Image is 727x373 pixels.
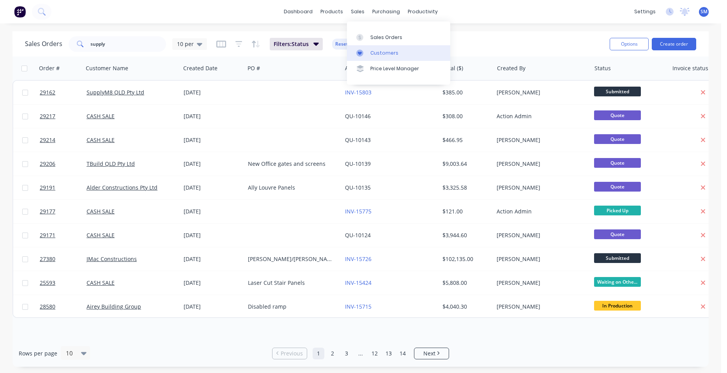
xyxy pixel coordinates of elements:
div: Ally Louvre Panels [248,184,334,192]
div: [PERSON_NAME] [497,279,583,287]
div: [DATE] [184,184,242,192]
div: Action Admin [497,112,583,120]
a: dashboard [280,6,317,18]
a: 29206 [40,152,87,176]
span: 29162 [40,89,55,96]
a: 29171 [40,224,87,247]
div: [DATE] [184,208,242,215]
span: SM [700,8,708,15]
span: 25593 [40,279,55,287]
div: Invoice status [672,64,708,72]
span: In Production [594,301,641,311]
span: Submitted [594,87,641,96]
div: New Office gates and screens [248,160,334,168]
a: SupplyM8 QLD Pty Ltd [87,89,144,96]
div: [DATE] [184,89,242,96]
span: 27380 [40,255,55,263]
a: INV-15726 [345,255,371,263]
span: Picked Up [594,206,641,215]
div: Sales Orders [370,34,402,41]
a: Page 2 [327,348,338,359]
span: 29171 [40,231,55,239]
span: Quote [594,110,641,120]
div: Laser Cut Stair Panels [248,279,334,287]
button: Filters:Status [270,38,323,50]
a: Price Level Manager [347,61,450,76]
div: [DATE] [184,160,242,168]
a: INV-15775 [345,208,371,215]
div: Created Date [183,64,218,72]
a: JMac Constructions [87,255,137,263]
a: QU-10139 [345,160,371,167]
input: Search... [90,36,166,52]
h1: Sales Orders [25,40,62,48]
a: 29162 [40,81,87,104]
div: Action Admin [497,208,583,215]
a: CASH SALE [87,208,115,215]
button: Options [610,38,649,50]
a: Next page [414,350,449,357]
div: $121.00 [442,208,488,215]
span: Rows per page [19,350,57,357]
div: Order # [39,64,60,72]
span: 29206 [40,160,55,168]
div: sales [347,6,368,18]
div: Accounting Order # [345,64,396,72]
a: 29214 [40,128,87,152]
div: [DATE] [184,231,242,239]
div: $3,325.58 [442,184,488,192]
a: QU-10135 [345,184,371,191]
div: Price Level Manager [370,65,419,72]
button: Reset [332,39,351,50]
a: Page 14 [397,348,409,359]
a: Previous page [272,350,307,357]
div: settings [630,6,660,18]
a: INV-15715 [345,303,371,310]
div: Status [594,64,611,72]
div: [PERSON_NAME] [497,89,583,96]
div: Total ($) [442,64,463,72]
div: [DATE] [184,112,242,120]
span: Quote [594,182,641,192]
span: 29217 [40,112,55,120]
div: [PERSON_NAME] [497,303,583,311]
span: 28580 [40,303,55,311]
a: Alder Constructions Pty Ltd [87,184,157,191]
a: Page 13 [383,348,394,359]
div: [DATE] [184,279,242,287]
a: Customers [347,45,450,61]
div: $5,808.00 [442,279,488,287]
span: Quote [594,229,641,239]
a: Jump forward [355,348,366,359]
a: INV-15424 [345,279,371,286]
a: Page 1 is your current page [313,348,324,359]
span: Filters: Status [274,40,309,48]
a: Page 12 [369,348,380,359]
div: $102,135.00 [442,255,488,263]
div: [PERSON_NAME] [497,231,583,239]
span: Quote [594,158,641,168]
div: [PERSON_NAME]/[PERSON_NAME][GEOGRAPHIC_DATA] [248,255,334,263]
span: 29214 [40,136,55,144]
a: QU-10146 [345,112,371,120]
span: Submitted [594,253,641,263]
div: Disabled ramp [248,303,334,311]
a: QU-10124 [345,231,371,239]
span: 29191 [40,184,55,192]
span: 10 per [177,40,194,48]
a: 29177 [40,200,87,223]
div: [PERSON_NAME] [497,255,583,263]
div: [PERSON_NAME] [497,160,583,168]
div: $385.00 [442,89,488,96]
a: Page 3 [341,348,352,359]
div: [PERSON_NAME] [497,184,583,192]
a: TBuild QLD Pty Ltd [87,160,135,167]
button: Create order [652,38,696,50]
a: Sales Orders [347,29,450,45]
a: CASH SALE [87,231,115,239]
a: 29217 [40,105,87,128]
a: 29191 [40,176,87,199]
a: QU-10143 [345,136,371,144]
a: Airey Building Group [87,303,141,310]
a: INV-15803 [345,89,371,96]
